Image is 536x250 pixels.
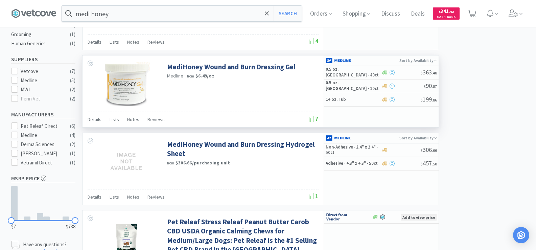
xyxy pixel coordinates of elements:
div: ( 1 ) [70,150,75,158]
h5: Suppliers [11,55,75,63]
img: a646391c64b94eb2892348a965bf03f3_134.png [326,133,351,143]
p: Have any questions? [23,241,67,248]
div: ( 6 ) [70,122,75,130]
h5: Adhesive · 4.3" x 4.3" · 50ct [326,161,380,166]
div: MWI [21,86,63,94]
div: Medline [21,131,63,139]
span: . 86 [432,97,437,103]
div: ( 7 ) [70,67,75,75]
h5: 0.5 oz. [GEOGRAPHIC_DATA] · 10ct [326,80,380,92]
span: . 50 [432,161,437,166]
div: ( 2 ) [70,86,75,94]
a: MediHoney Wound and Burn Dressing Gel [167,62,296,71]
span: Details [88,116,101,122]
span: Details [88,194,101,200]
span: Cash Back [437,15,456,20]
a: MediHoney Wound and Burn Dressing Hydrogel Sheet [167,140,317,158]
div: Human Generics [11,40,66,48]
div: Vetramil Direct [21,159,63,167]
a: Medline [167,73,184,79]
a: Deals [408,11,427,17]
div: Derma Sciences [21,140,63,149]
span: 341 [439,8,454,14]
strong: $306.66 / purchasing unit [176,160,230,166]
img: b2021215a7fe4b9cb04e4ac33c570180_631256.jpeg [104,140,148,184]
div: Open Intercom Messenger [513,227,529,243]
span: Details [88,39,101,45]
div: [PERSON_NAME] [21,150,63,158]
span: 199 [421,95,437,103]
span: 4 [308,37,319,45]
span: Lists [110,194,119,200]
span: Lists [110,116,119,122]
p: Sort by: Availability [399,133,437,143]
h5: Non-Adhesive · 2.4" x 2.4" · 50ct [326,144,380,156]
span: $ [424,84,426,89]
span: $7 [11,223,16,231]
span: Reviews [147,39,165,45]
span: $ [421,97,423,103]
div: ( 5 ) [70,76,75,85]
h5: MSRP Price [11,175,75,182]
span: 90 [424,82,437,90]
div: ( 2 ) [70,95,75,103]
span: $ [439,9,441,14]
div: ( 2 ) [70,140,75,149]
span: 363 [421,68,437,76]
span: $ [421,70,423,75]
a: $341.42Cash Back [433,4,460,23]
div: Pet Releaf Direct [21,122,63,130]
div: ( 4 ) [70,131,75,139]
span: from [187,74,194,78]
div: ( 1 ) [70,159,75,167]
span: · [184,73,186,79]
span: . 48 [432,70,437,75]
span: 7 [308,115,319,122]
span: 457 [421,159,437,167]
span: $ [421,148,423,153]
span: Reviews [147,194,165,200]
span: 1 [308,192,319,200]
span: $ [421,161,423,166]
img: a646391c64b94eb2892348a965bf03f3_134.png [326,55,351,66]
span: . 87 [432,84,437,89]
div: Vetcove [21,67,63,75]
img: 63d1448d87934062bcf555ddcb8e8690_622400.jpeg [102,62,150,106]
span: Notes [127,116,139,122]
span: $738 [66,223,75,231]
h5: Manufacturers [11,111,75,118]
span: Notes [127,194,139,200]
span: Add to view price [401,214,437,221]
strong: $6.49 / oz [195,73,214,79]
a: Discuss [378,11,403,17]
h5: 14 oz. Tub [326,97,380,103]
div: Medline [21,76,63,85]
h5: 0.5 oz. [GEOGRAPHIC_DATA] · 40ct [326,67,380,78]
button: Search [274,6,302,21]
div: ( 1 ) [70,30,75,39]
div: ( 1 ) [70,40,75,48]
span: Reviews [147,116,165,122]
input: Search by item, sku, manufacturer, ingredient, size... [62,6,302,21]
img: c67096674d5b41e1bca769e75293f8dd_19.png [326,212,351,222]
span: 306 [421,146,437,154]
span: Notes [127,39,139,45]
span: Lists [110,39,119,45]
span: . 42 [449,9,454,14]
span: from [167,161,174,165]
p: Sort by: Availability [399,55,437,65]
div: Grooming [11,30,66,39]
div: Penn Vet [21,95,63,103]
span: . 66 [432,148,437,153]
